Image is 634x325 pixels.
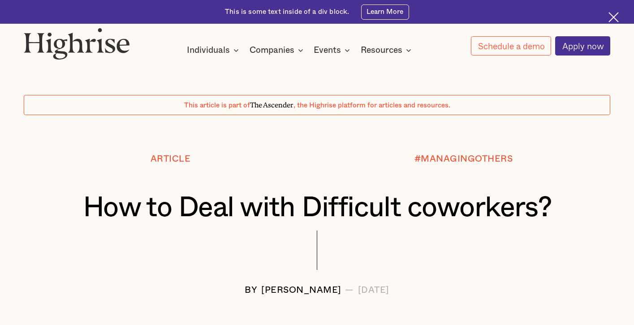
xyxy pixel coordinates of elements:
div: Events [314,45,353,56]
div: Article [151,154,191,164]
div: Events [314,45,341,56]
a: Apply now [555,36,610,56]
div: Resources [361,45,402,56]
span: This article is part of [184,102,250,109]
span: , the Highrise platform for articles and resources. [293,102,450,109]
span: The Ascender [250,99,293,108]
div: #MANAGINGOTHERS [414,154,513,164]
img: Highrise logo [24,28,130,60]
div: Individuals [187,45,242,56]
div: Companies [250,45,294,56]
div: This is some text inside of a div block. [225,7,349,17]
img: Cross icon [608,12,619,22]
h1: How to Deal with Difficult coworkers? [48,192,586,223]
div: [PERSON_NAME] [261,286,341,295]
div: Resources [361,45,414,56]
div: — [345,286,354,295]
div: Individuals [187,45,230,56]
div: Companies [250,45,306,56]
div: [DATE] [358,286,389,295]
a: Learn More [361,4,409,20]
div: BY [245,286,257,295]
a: Schedule a demo [471,36,551,56]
